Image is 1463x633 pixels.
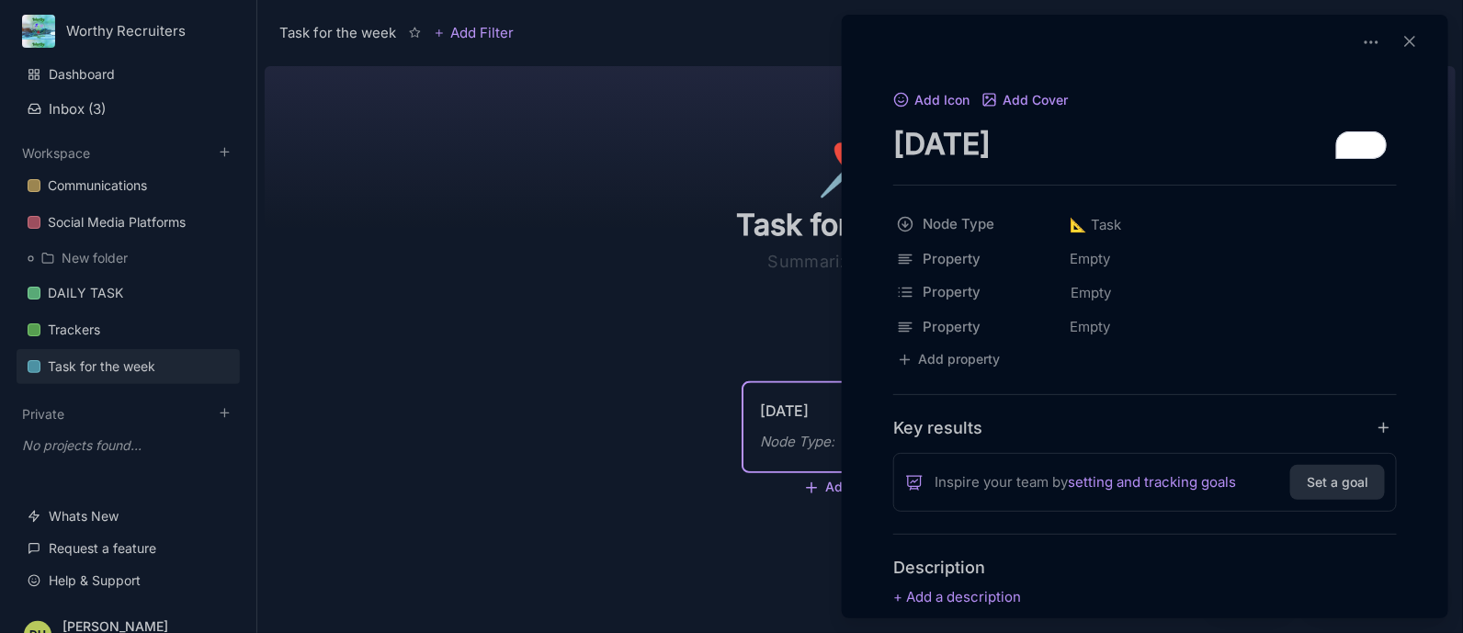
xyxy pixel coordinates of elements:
[1070,216,1091,233] i: 📐
[981,93,1069,109] button: Add Cover
[888,208,1064,241] button: Node Type
[183,107,198,121] img: tab_keywords_by_traffic_grey.svg
[29,48,44,62] img: website_grey.svg
[923,281,1044,303] span: Property
[923,248,1044,270] span: Property
[893,417,982,438] h4: Key results
[29,29,44,44] img: logo_orange.svg
[48,48,202,62] div: Domain: [DOMAIN_NAME]
[893,276,1397,311] div: PropertyEmpty
[923,316,1044,338] span: Property
[935,471,1236,493] span: Inspire your team by
[893,557,1397,578] h4: Description
[893,208,1397,243] div: Node Type📐Task
[51,29,90,44] div: v 4.0.25
[1064,243,1397,276] div: Empty
[1376,419,1398,436] button: add key result
[1068,471,1236,493] a: setting and tracking goals
[1070,281,1112,305] span: Empty
[893,243,1397,276] div: PropertyEmpty
[893,125,1397,163] textarea: To enrich screen reader interactions, please activate Accessibility in Grammarly extension settings
[893,311,1397,344] div: PropertyEmpty
[70,108,164,120] div: Domain Overview
[50,107,64,121] img: tab_domain_overview_orange.svg
[1064,311,1397,344] div: Empty
[203,108,310,120] div: Keywords by Traffic
[888,311,1064,344] button: Property
[1070,214,1121,236] span: Task
[893,93,970,109] button: Add Icon
[923,213,1044,235] span: Node Type
[888,276,1064,309] button: Property
[1290,465,1385,500] button: Set a goal
[893,347,1004,372] button: Add property
[888,243,1064,276] button: Property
